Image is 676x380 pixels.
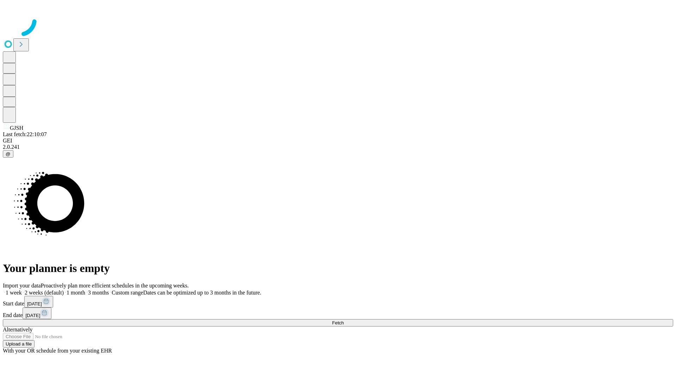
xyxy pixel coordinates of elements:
[27,301,42,306] span: [DATE]
[3,340,35,348] button: Upload a file
[3,131,47,137] span: Last fetch: 22:10:07
[112,290,143,296] span: Custom range
[25,313,40,318] span: [DATE]
[6,151,11,157] span: @
[67,290,85,296] span: 1 month
[3,262,673,275] h1: Your planner is empty
[3,319,673,327] button: Fetch
[23,308,51,319] button: [DATE]
[6,290,22,296] span: 1 week
[332,320,344,325] span: Fetch
[3,308,673,319] div: End date
[3,327,32,332] span: Alternatively
[3,150,13,158] button: @
[3,296,673,308] div: Start date
[3,144,673,150] div: 2.0.241
[24,296,53,308] button: [DATE]
[10,125,23,131] span: GJSH
[3,138,673,144] div: GEI
[3,283,41,289] span: Import your data
[41,283,189,289] span: Proactively plan more efficient schedules in the upcoming weeks.
[25,290,64,296] span: 2 weeks (default)
[143,290,261,296] span: Dates can be optimized up to 3 months in the future.
[3,348,112,354] span: With your OR schedule from your existing EHR
[88,290,109,296] span: 3 months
